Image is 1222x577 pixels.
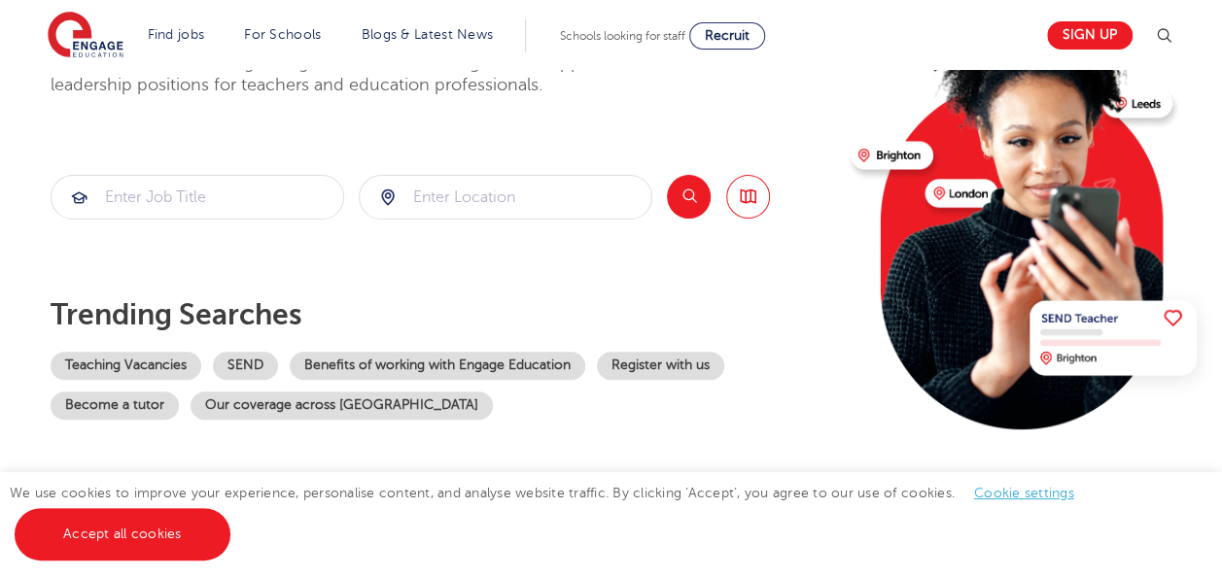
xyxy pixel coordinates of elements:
[51,391,179,420] a: Become a tutor
[1047,21,1133,50] a: Sign up
[51,297,835,332] p: Trending searches
[290,352,585,380] a: Benefits of working with Engage Education
[15,508,230,560] a: Accept all cookies
[689,22,765,50] a: Recruit
[360,176,651,219] input: Submit
[560,29,685,43] span: Schools looking for staff
[52,176,343,219] input: Submit
[667,175,711,219] button: Search
[148,27,205,42] a: Find jobs
[597,352,724,380] a: Register with us
[51,51,692,97] p: Welcome to the fastest-growing database of teaching, SEND, support and leadership positions for t...
[244,27,321,42] a: For Schools
[359,175,652,220] div: Submit
[362,27,494,42] a: Blogs & Latest News
[48,12,123,60] img: Engage Education
[974,486,1074,500] a: Cookie settings
[705,28,750,43] span: Recruit
[10,486,1094,541] span: We use cookies to improve your experience, personalise content, and analyse website traffic. By c...
[213,352,278,380] a: SEND
[191,391,493,420] a: Our coverage across [GEOGRAPHIC_DATA]
[51,352,201,380] a: Teaching Vacancies
[51,175,344,220] div: Submit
